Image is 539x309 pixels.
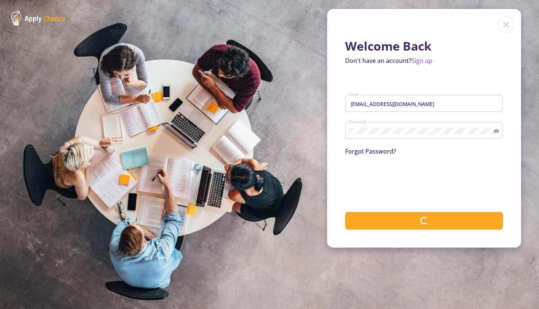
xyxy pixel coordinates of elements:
[498,16,514,33] img: close icon
[411,57,432,65] a: Sign up
[345,39,503,53] h1: Welcome Back
[345,147,396,155] a: Forgot Password?
[345,165,459,194] iframe: reCAPTCHA
[11,11,66,25] img: ApplyChance Logo
[345,56,503,65] p: Don't have an account?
